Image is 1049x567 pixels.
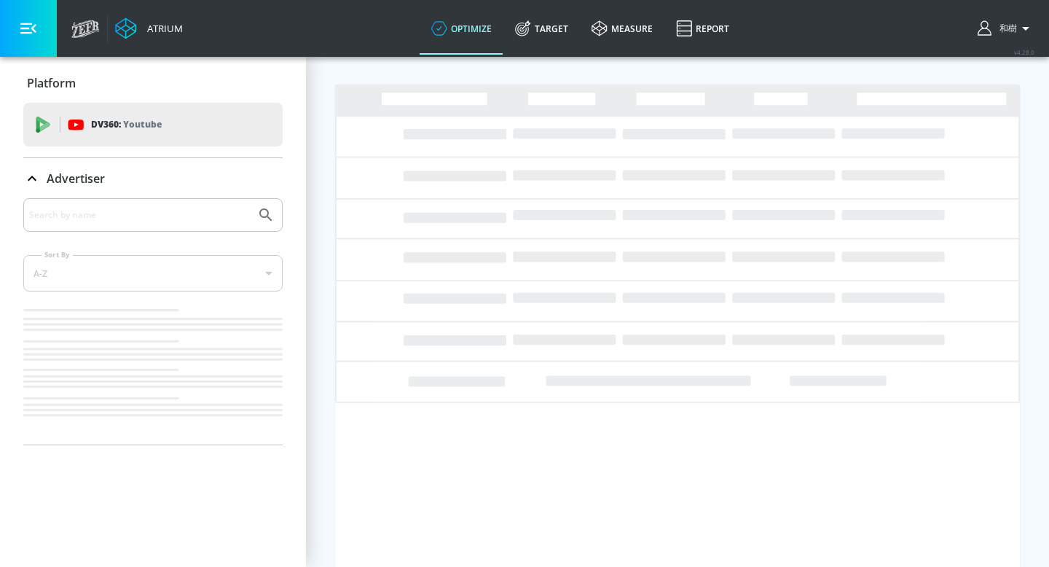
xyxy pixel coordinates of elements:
[141,22,183,35] div: Atrium
[994,23,1017,35] span: login as: kazuki.hashioka@mbk-digital.co.jp
[23,158,283,199] div: Advertiser
[1014,48,1034,56] span: v 4.28.0
[115,17,183,39] a: Atrium
[27,75,76,91] p: Platform
[503,2,580,55] a: Target
[29,206,250,224] input: Search by name
[23,103,283,146] div: DV360: Youtube
[23,63,283,103] div: Platform
[91,117,162,133] p: DV360:
[47,171,105,187] p: Advertiser
[23,198,283,445] div: Advertiser
[42,250,73,259] label: Sort By
[978,20,1034,37] button: 和樹
[23,255,283,292] div: A-Z
[123,117,162,132] p: Youtube
[23,303,283,445] nav: list of Advertiser
[580,2,664,55] a: measure
[664,2,741,55] a: Report
[420,2,503,55] a: optimize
